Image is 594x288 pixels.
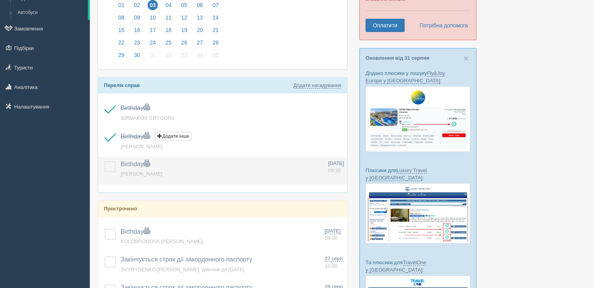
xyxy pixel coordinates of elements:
[208,38,221,51] a: 28
[116,37,127,48] span: 22
[161,26,176,38] a: 18
[164,37,174,48] span: 25
[164,50,174,60] span: 02
[116,50,127,60] span: 29
[366,86,470,152] img: fly-joy-de-proposal-crm-for-travel-agency.png
[161,1,176,13] a: 04
[145,38,160,51] a: 24
[325,263,337,269] span: 10:00
[116,12,127,23] span: 08
[164,25,174,35] span: 18
[121,171,162,177] a: [PERSON_NAME]
[193,26,207,38] a: 20
[293,82,341,89] a: Додати нагадування
[145,26,160,38] a: 17
[132,50,142,60] span: 30
[177,51,192,63] a: 03
[328,160,344,174] a: [DATE] 09:30
[130,1,144,13] a: 02
[193,13,207,26] a: 13
[132,12,142,23] span: 09
[121,161,150,167] a: Birthday
[208,13,221,26] a: 14
[464,54,468,62] button: Close
[177,1,192,13] a: 05
[195,50,205,60] span: 04
[155,132,191,140] button: Додати інше
[164,12,174,23] span: 11
[104,82,140,88] b: Перелік справ
[14,6,88,20] a: Автобуси
[145,1,160,13] a: 03
[114,51,129,63] a: 29
[177,38,192,51] a: 26
[114,38,129,51] a: 22
[325,256,344,262] span: 27 серп.
[328,167,341,173] span: 09:30
[116,25,127,35] span: 15
[121,133,150,140] a: Birthday
[179,50,189,60] span: 03
[325,255,344,270] a: 27 серп. 10:00
[148,12,158,23] span: 10
[328,160,344,166] span: [DATE]
[366,70,445,84] a: Fly&Joy Europe у [GEOGRAPHIC_DATA]
[208,26,221,38] a: 21
[366,167,427,181] a: Luxury Travel у [GEOGRAPHIC_DATA]
[130,38,144,51] a: 23
[161,13,176,26] a: 11
[366,167,470,181] p: Плюсики для :
[195,25,205,35] span: 20
[366,55,429,61] a: Оновлення від 31 серпня
[210,12,221,23] span: 14
[177,26,192,38] a: 19
[145,51,160,63] a: 01
[366,69,470,84] p: Додано плюсики у пошуку :
[104,206,137,212] b: Прострочено
[145,13,160,26] a: 10
[121,228,150,235] a: Birthday
[366,260,426,273] a: TravelOne у [GEOGRAPHIC_DATA]
[366,19,405,32] a: Оплатити
[130,13,144,26] a: 09
[121,267,244,272] a: SVYRYDENKO [PERSON_NAME], дійсний до [DATE]
[366,259,470,274] p: Та плюсики для :
[325,228,341,234] span: [DATE]
[325,235,337,241] span: 09:00
[195,12,205,23] span: 13
[121,144,162,149] a: [PERSON_NAME]
[210,25,221,35] span: 21
[148,25,158,35] span: 17
[114,1,129,13] a: 01
[193,1,207,13] a: 06
[177,13,192,26] a: 12
[208,51,221,63] a: 05
[121,105,150,111] a: Birthday
[179,12,189,23] span: 12
[132,25,142,35] span: 16
[464,54,468,63] span: ×
[195,37,205,48] span: 27
[208,1,221,13] a: 07
[193,51,207,63] a: 04
[148,50,158,60] span: 01
[130,51,144,63] a: 30
[193,38,207,51] a: 27
[121,115,174,121] a: IERMAKOV GRYGORII
[130,26,144,38] a: 16
[414,19,468,32] a: Потрібна допомога
[121,256,252,263] a: Закінчується строк дії закордонного паспорту
[121,238,203,244] a: KOLOBRODOVA [PERSON_NAME]
[114,13,129,26] a: 08
[132,37,142,48] span: 23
